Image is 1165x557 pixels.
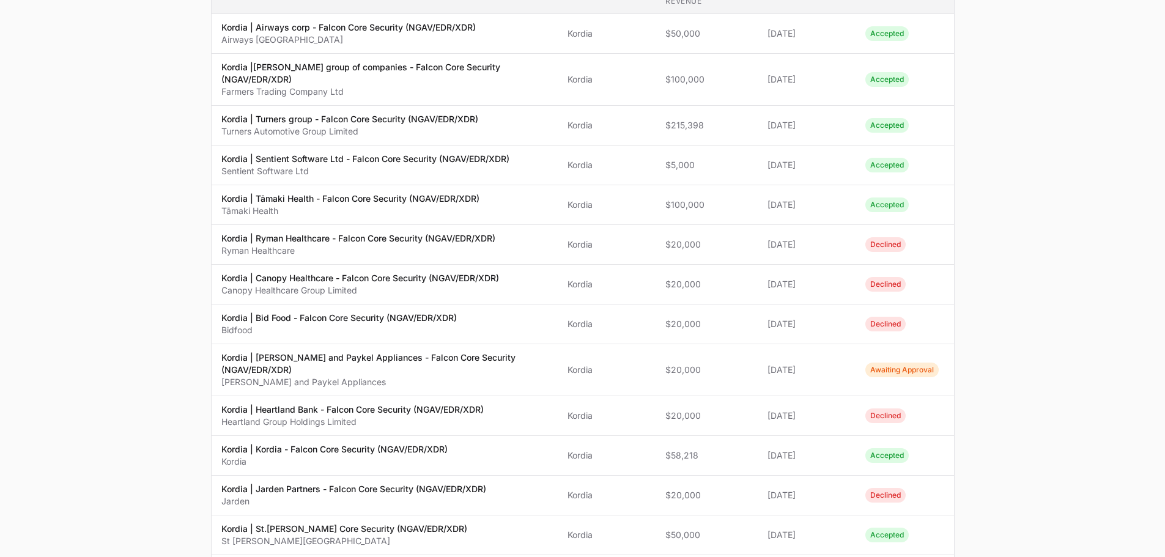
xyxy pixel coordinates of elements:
[568,73,646,86] span: Kordia
[221,324,457,336] p: Bidfood
[221,193,479,205] p: Kordia | Tāmaki Health - Falcon Core Security (NGAV/EDR/XDR)
[568,278,646,290] span: Kordia
[767,159,846,171] span: [DATE]
[221,352,549,376] p: Kordia | [PERSON_NAME] and Paykel Appliances - Falcon Core Security (NGAV/EDR/XDR)
[767,489,846,501] span: [DATE]
[767,73,846,86] span: [DATE]
[568,199,646,211] span: Kordia
[665,449,748,462] span: $58,218
[221,205,479,217] p: Tāmaki Health
[221,245,495,257] p: Ryman Healthcare
[568,364,646,376] span: Kordia
[568,489,646,501] span: Kordia
[221,153,509,165] p: Kordia | Sentient Software Ltd - Falcon Core Security (NGAV/EDR/XDR)
[568,318,646,330] span: Kordia
[568,159,646,171] span: Kordia
[221,21,476,34] p: Kordia | Airways corp - Falcon Core Security (NGAV/EDR/XDR)
[221,232,495,245] p: Kordia | Ryman Healthcare - Falcon Core Security (NGAV/EDR/XDR)
[221,495,486,507] p: Jarden
[665,318,748,330] span: $20,000
[221,416,484,428] p: Heartland Group Holdings Limited
[665,410,748,422] span: $20,000
[221,404,484,416] p: Kordia | Heartland Bank - Falcon Core Security (NGAV/EDR/XDR)
[665,159,748,171] span: $5,000
[568,529,646,541] span: Kordia
[221,61,549,86] p: Kordia |[PERSON_NAME] group of companies - Falcon Core Security (NGAV/EDR/XDR)
[221,165,509,177] p: Sentient Software Ltd
[665,489,748,501] span: $20,000
[221,483,486,495] p: Kordia | Jarden Partners - Falcon Core Security (NGAV/EDR/XDR)
[665,73,748,86] span: $100,000
[665,529,748,541] span: $50,000
[767,119,846,131] span: [DATE]
[221,456,448,468] p: Kordia
[665,28,748,40] span: $50,000
[767,318,846,330] span: [DATE]
[665,364,748,376] span: $20,000
[767,410,846,422] span: [DATE]
[221,312,457,324] p: Kordia | Bid Food - Falcon Core Security (NGAV/EDR/XDR)
[568,410,646,422] span: Kordia
[221,523,467,535] p: Kordia | St.[PERSON_NAME] Core Security (NGAV/EDR/XDR)
[221,284,499,297] p: Canopy Healthcare Group Limited
[767,28,846,40] span: [DATE]
[221,113,478,125] p: Kordia | Turners group - Falcon Core Security (NGAV/EDR/XDR)
[221,535,467,547] p: St [PERSON_NAME][GEOGRAPHIC_DATA]
[221,34,476,46] p: Airways [GEOGRAPHIC_DATA]
[767,278,846,290] span: [DATE]
[665,278,748,290] span: $20,000
[568,238,646,251] span: Kordia
[568,28,646,40] span: Kordia
[568,449,646,462] span: Kordia
[221,86,549,98] p: Farmers Trading Company Ltd
[665,199,748,211] span: $100,000
[767,238,846,251] span: [DATE]
[767,449,846,462] span: [DATE]
[221,443,448,456] p: Kordia | Kordia - Falcon Core Security (NGAV/EDR/XDR)
[221,125,478,138] p: Turners Automotive Group Limited
[665,119,748,131] span: $215,398
[767,529,846,541] span: [DATE]
[221,376,549,388] p: [PERSON_NAME] and Paykel Appliances
[221,272,499,284] p: Kordia | Canopy Healthcare - Falcon Core Security (NGAV/EDR/XDR)
[767,199,846,211] span: [DATE]
[767,364,846,376] span: [DATE]
[568,119,646,131] span: Kordia
[665,238,748,251] span: $20,000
